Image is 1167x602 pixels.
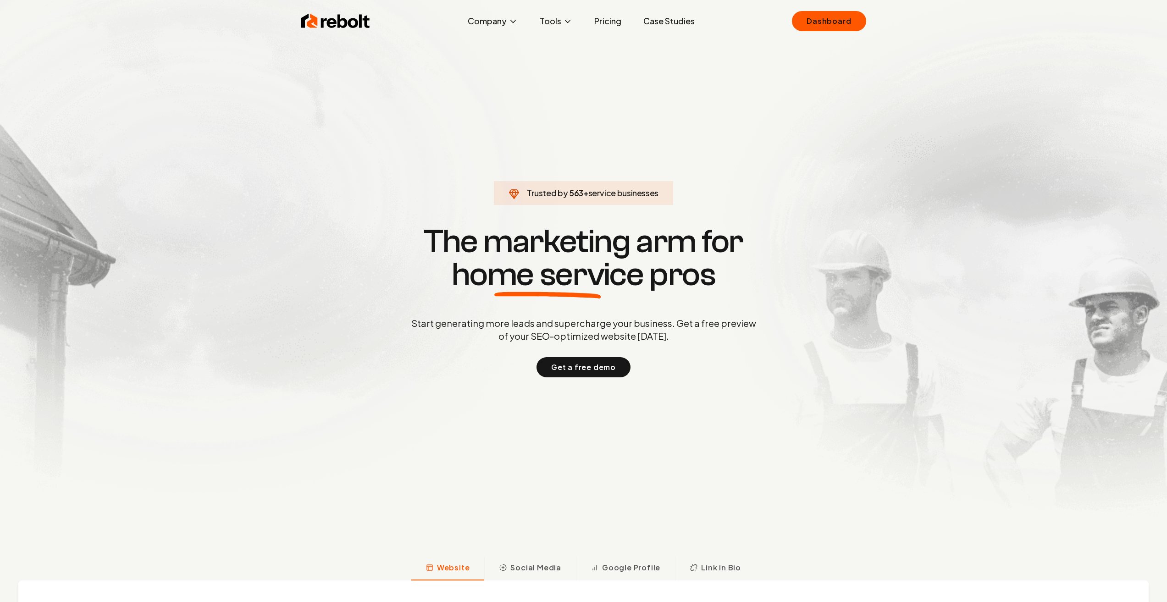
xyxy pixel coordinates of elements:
span: Google Profile [602,562,660,573]
span: Trusted by [527,188,568,198]
h1: The marketing arm for pros [364,225,804,291]
span: Website [437,562,470,573]
button: Website [411,557,485,580]
span: Link in Bio [701,562,741,573]
button: Link in Bio [675,557,756,580]
span: + [583,188,588,198]
a: Case Studies [636,12,702,30]
button: Social Media [484,557,576,580]
p: Start generating more leads and supercharge your business. Get a free preview of your SEO-optimiz... [409,317,758,342]
a: Dashboard [792,11,866,31]
button: Get a free demo [536,357,631,377]
button: Company [460,12,525,30]
img: Rebolt Logo [301,12,370,30]
span: Social Media [510,562,561,573]
span: service businesses [588,188,659,198]
a: Pricing [587,12,629,30]
span: home service [452,258,644,291]
span: 563 [569,187,583,199]
button: Tools [532,12,580,30]
button: Google Profile [576,557,675,580]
